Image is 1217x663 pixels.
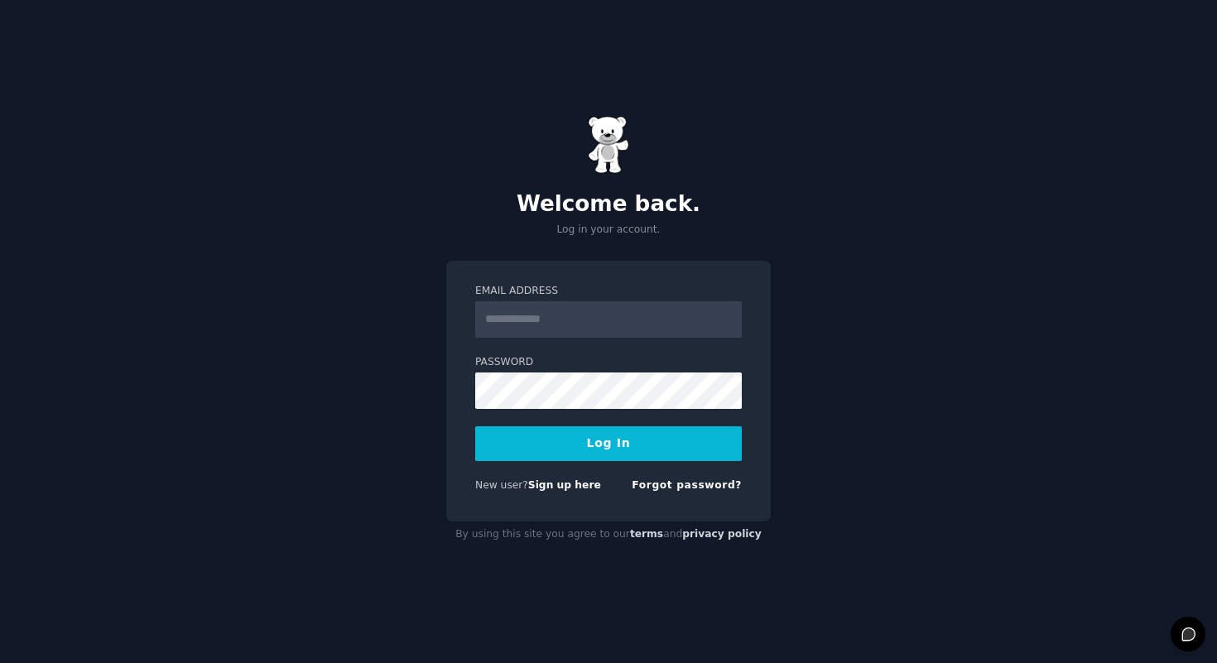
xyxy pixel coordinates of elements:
[630,528,663,540] a: terms
[446,191,771,218] h2: Welcome back.
[446,521,771,548] div: By using this site you agree to our and
[682,528,762,540] a: privacy policy
[475,426,742,461] button: Log In
[475,284,742,299] label: Email Address
[475,355,742,370] label: Password
[588,116,629,174] img: Gummy Bear
[475,479,528,491] span: New user?
[446,223,771,238] p: Log in your account.
[632,479,742,491] a: Forgot password?
[528,479,601,491] a: Sign up here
